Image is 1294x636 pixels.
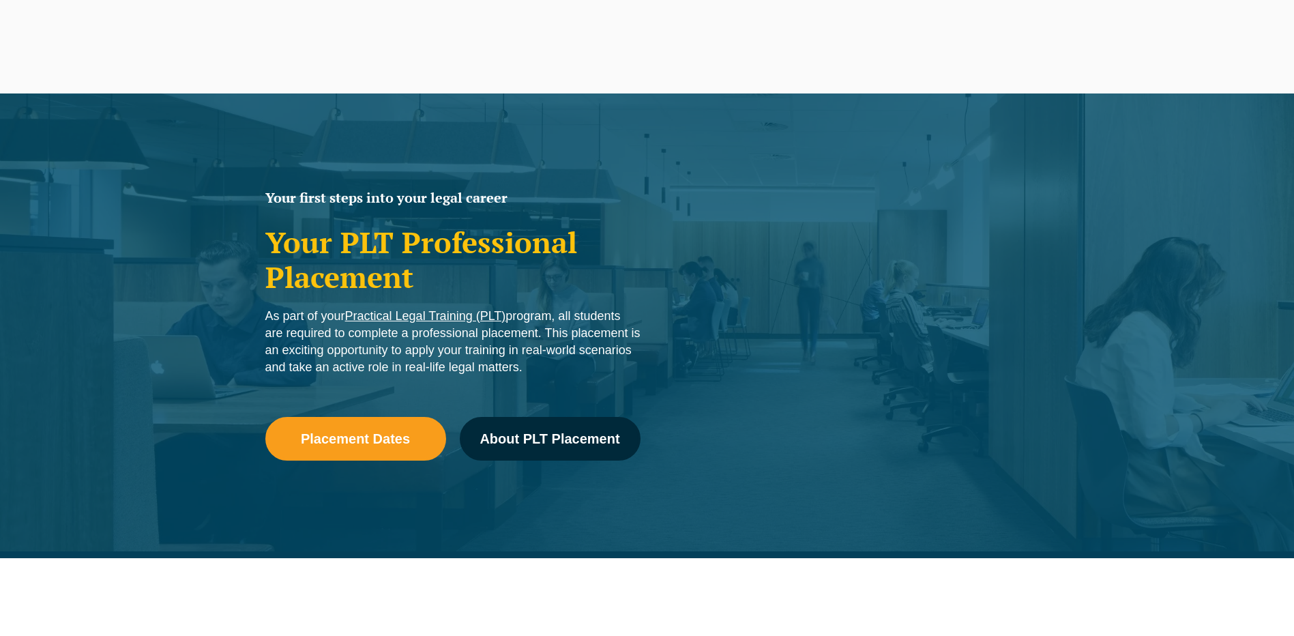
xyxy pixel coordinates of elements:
h2: Your first steps into your legal career [265,191,641,205]
span: As part of your program, all students are required to complete a professional placement. This pla... [265,309,641,374]
a: About PLT Placement [460,417,641,461]
h1: Your PLT Professional Placement [265,225,641,294]
span: Placement Dates [301,432,410,446]
a: Placement Dates [265,417,446,461]
span: About PLT Placement [480,432,619,446]
a: Practical Legal Training (PLT) [345,309,506,323]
